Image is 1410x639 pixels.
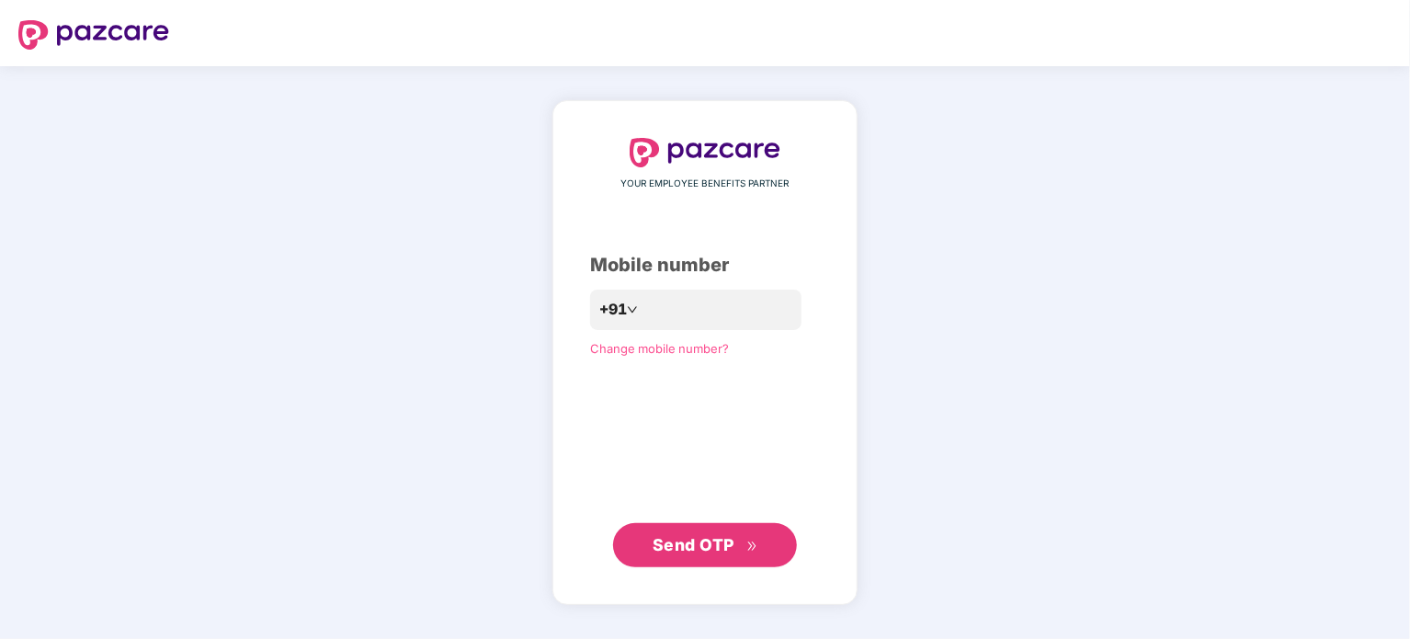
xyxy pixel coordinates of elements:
[630,138,780,167] img: logo
[621,177,790,191] span: YOUR EMPLOYEE BENEFITS PARTNER
[653,535,734,554] span: Send OTP
[613,523,797,567] button: Send OTPdouble-right
[599,298,627,321] span: +91
[627,304,638,315] span: down
[18,20,169,50] img: logo
[590,341,729,356] a: Change mobile number?
[590,251,820,280] div: Mobile number
[746,541,758,553] span: double-right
